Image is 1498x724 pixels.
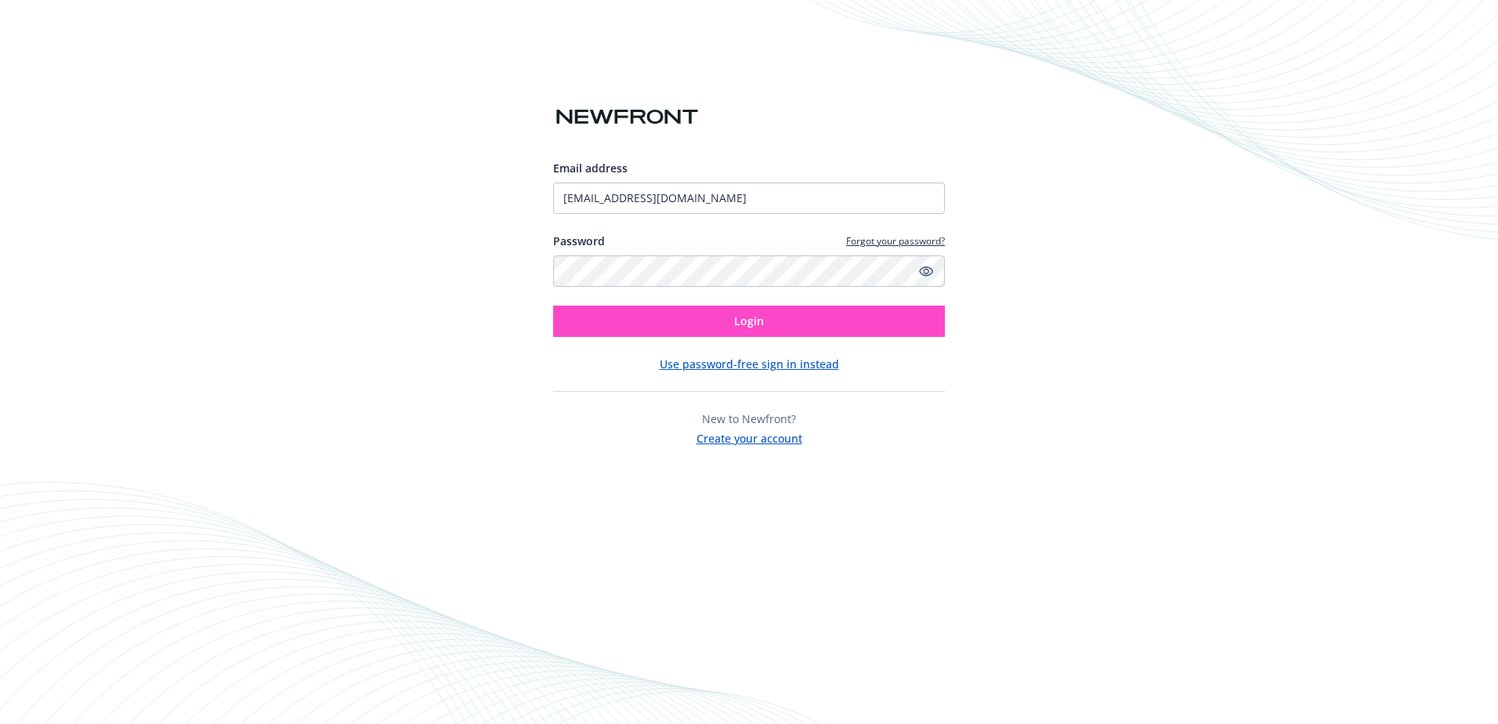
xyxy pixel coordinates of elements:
button: Use password-free sign in instead [660,356,839,372]
span: New to Newfront? [702,411,796,426]
input: Enter your password [553,255,945,287]
button: Create your account [697,427,802,447]
button: Login [553,306,945,337]
img: Newfront logo [553,103,701,131]
label: Password [553,233,605,249]
span: Email address [553,161,628,176]
a: Show password [917,262,935,281]
input: Enter your email [553,183,945,214]
span: Login [734,313,764,328]
a: Forgot your password? [846,234,945,248]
